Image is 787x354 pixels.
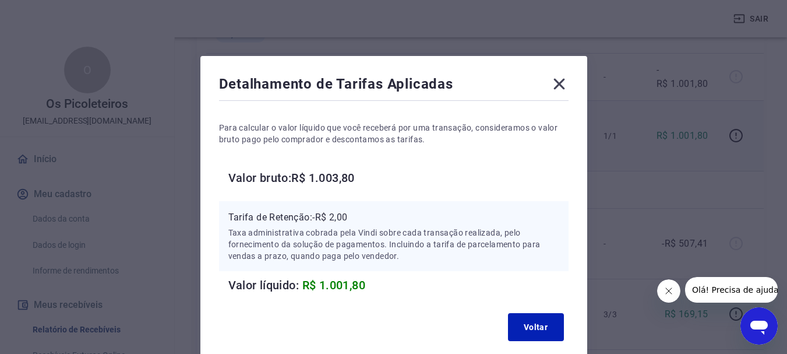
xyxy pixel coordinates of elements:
iframe: Mensagem da empresa [685,277,778,303]
iframe: Fechar mensagem [657,279,680,303]
h6: Valor bruto: R$ 1.003,80 [228,169,569,187]
p: Tarifa de Retenção: -R$ 2,00 [228,211,559,225]
button: Voltar [508,313,564,341]
h6: Valor líquido: [228,276,569,295]
div: Detalhamento de Tarifas Aplicadas [219,75,569,98]
span: R$ 1.001,80 [302,278,365,292]
p: Taxa administrativa cobrada pela Vindi sobre cada transação realizada, pelo fornecimento da soluç... [228,227,559,262]
span: Olá! Precisa de ajuda? [7,8,98,17]
p: Para calcular o valor líquido que você receberá por uma transação, consideramos o valor bruto pag... [219,122,569,145]
iframe: Botão para abrir a janela de mensagens [740,307,778,345]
